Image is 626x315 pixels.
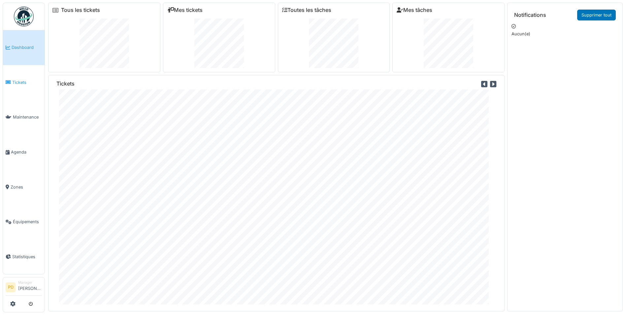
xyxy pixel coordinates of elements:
[11,184,42,190] span: Zones
[6,282,16,292] li: PD
[167,7,203,13] a: Mes tickets
[18,280,42,285] div: Manager
[56,81,75,87] h6: Tickets
[61,7,100,13] a: Tous les tickets
[11,149,42,155] span: Agenda
[511,31,618,37] p: Aucun(e)
[3,169,45,204] a: Zones
[18,280,42,294] li: [PERSON_NAME]
[13,114,42,120] span: Maintenance
[514,12,546,18] h6: Notifications
[14,7,34,26] img: Badge_color-CXgf-gQk.svg
[3,135,45,170] a: Agenda
[12,254,42,260] span: Statistiques
[3,204,45,239] a: Équipements
[3,30,45,65] a: Dashboard
[12,44,42,51] span: Dashboard
[3,65,45,100] a: Tickets
[3,100,45,135] a: Maintenance
[12,79,42,86] span: Tickets
[3,239,45,274] a: Statistiques
[13,219,42,225] span: Équipements
[6,280,42,296] a: PD Manager[PERSON_NAME]
[397,7,432,13] a: Mes tâches
[577,10,616,20] a: Supprimer tout
[282,7,331,13] a: Toutes les tâches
